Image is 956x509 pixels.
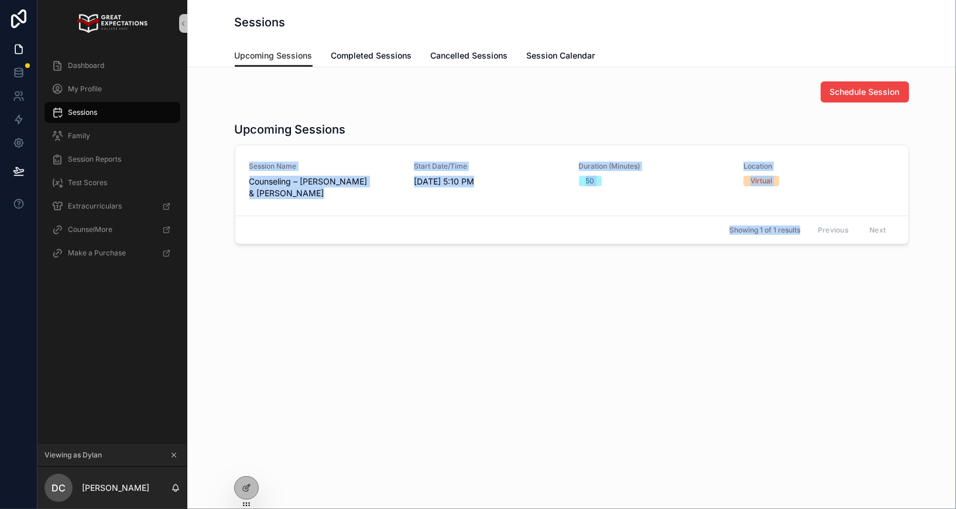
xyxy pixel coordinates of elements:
[68,61,104,70] span: Dashboard
[44,450,102,460] span: Viewing as Dylan
[235,50,313,62] span: Upcoming Sessions
[44,242,180,264] a: Make a Purchase
[44,219,180,240] a: CounselMore
[527,50,595,62] span: Session Calendar
[527,45,595,69] a: Session Calendar
[37,47,187,279] div: scrollable content
[44,125,180,146] a: Family
[579,162,730,171] span: Duration (Minutes)
[414,176,565,187] span: [DATE] 5:10 PM
[431,50,508,62] span: Cancelled Sessions
[331,45,412,69] a: Completed Sessions
[68,108,97,117] span: Sessions
[821,81,909,103] button: Schedule Session
[431,45,508,69] a: Cancelled Sessions
[68,248,126,258] span: Make a Purchase
[586,176,595,186] div: 50
[68,178,107,187] span: Test Scores
[830,86,900,98] span: Schedule Session
[44,172,180,193] a: Test Scores
[44,78,180,100] a: My Profile
[235,121,346,138] h1: Upcoming Sessions
[82,482,149,494] p: [PERSON_NAME]
[68,225,112,234] span: CounselMore
[235,14,286,30] h1: Sessions
[68,155,121,164] span: Session Reports
[44,102,180,123] a: Sessions
[249,176,400,199] span: Counseling – [PERSON_NAME] & [PERSON_NAME]
[77,14,147,33] img: App logo
[414,162,565,171] span: Start Date/Time
[68,131,90,141] span: Family
[68,201,122,211] span: Extracurriculars
[52,481,66,495] span: DC
[729,226,800,235] span: Showing 1 of 1 results
[44,55,180,76] a: Dashboard
[751,176,772,186] div: Virtual
[249,162,400,171] span: Session Name
[44,196,180,217] a: Extracurriculars
[743,162,895,171] span: Location
[331,50,412,62] span: Completed Sessions
[235,45,313,67] a: Upcoming Sessions
[44,149,180,170] a: Session Reports
[68,84,102,94] span: My Profile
